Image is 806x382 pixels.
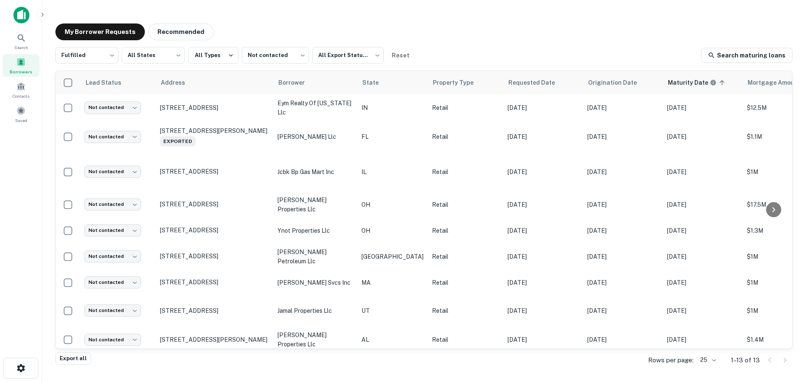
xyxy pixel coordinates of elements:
p: Retail [432,306,499,315]
p: [DATE] [667,103,738,112]
span: Borrower [278,78,316,88]
div: Not contacted [84,224,141,236]
p: jcbk bp gas mart inc [277,167,353,177]
th: Requested Date [503,71,583,94]
div: 25 [697,354,717,366]
p: [STREET_ADDRESS] [160,200,269,208]
div: All Export Statuses [312,44,384,66]
p: [DATE] [508,335,579,344]
a: Borrowers [3,54,39,77]
span: Exported [160,136,196,146]
p: [PERSON_NAME] properties llc [277,195,353,214]
div: Not contacted [84,304,141,317]
p: Retail [432,132,499,141]
div: Not contacted [84,276,141,288]
p: [PERSON_NAME] properties llc [277,330,353,349]
p: [PERSON_NAME] petroleum llc [277,247,353,266]
p: [DATE] [587,200,659,209]
div: Maturity dates displayed may be estimated. Please contact the lender for the most accurate maturi... [668,78,717,87]
p: AL [361,335,424,344]
p: [STREET_ADDRESS] [160,226,269,234]
p: [DATE] [508,200,579,209]
span: State [362,78,390,88]
div: Fulfilled [55,44,118,66]
span: Property Type [433,78,484,88]
span: Lead Status [85,78,132,88]
p: ynot properties llc [277,226,353,235]
a: Saved [3,103,39,125]
a: Search [3,30,39,52]
div: All States [122,44,185,66]
span: Address [161,78,196,88]
p: [DATE] [508,103,579,112]
span: Origination Date [588,78,648,88]
p: eym realty of [US_STATE] llc [277,99,353,117]
p: [DATE] [587,252,659,261]
p: [DATE] [508,252,579,261]
p: Retail [432,226,499,235]
th: Address [156,71,273,94]
img: capitalize-icon.png [13,7,29,23]
p: [DATE] [667,335,738,344]
div: Not contacted [84,198,141,210]
p: [DATE] [587,306,659,315]
p: [STREET_ADDRESS][PERSON_NAME] [160,336,269,343]
a: Contacts [3,78,39,101]
th: Borrower [273,71,357,94]
p: [DATE] [667,278,738,287]
th: State [357,71,428,94]
p: [DATE] [667,167,738,177]
div: Not contacted [84,250,141,262]
button: Recommended [148,23,214,40]
div: Not contacted [242,44,309,66]
p: [DATE] [508,278,579,287]
div: Not contacted [84,334,141,346]
span: Search [14,44,28,51]
p: [DATE] [587,167,659,177]
p: [PERSON_NAME] llc [277,132,353,141]
p: [DATE] [667,200,738,209]
p: [GEOGRAPHIC_DATA] [361,252,424,261]
p: [STREET_ADDRESS] [160,252,269,260]
p: [STREET_ADDRESS] [160,278,269,286]
p: Retail [432,200,499,209]
th: Origination Date [583,71,663,94]
p: [STREET_ADDRESS][PERSON_NAME] [160,127,269,146]
p: [DATE] [587,335,659,344]
p: Retail [432,252,499,261]
p: Retail [432,278,499,287]
p: [DATE] [508,306,579,315]
iframe: Chat Widget [764,315,806,355]
p: [DATE] [508,132,579,141]
p: jamal properties llc [277,306,353,315]
th: Maturity dates displayed may be estimated. Please contact the lender for the most accurate maturi... [663,71,743,94]
p: Retail [432,335,499,344]
span: Saved [15,117,27,124]
p: 1–13 of 13 [731,355,760,365]
p: FL [361,132,424,141]
div: Not contacted [84,101,141,114]
p: [DATE] [667,252,738,261]
span: Maturity dates displayed may be estimated. Please contact the lender for the most accurate maturi... [668,78,727,87]
p: [PERSON_NAME] svcs inc [277,278,353,287]
p: [DATE] [667,306,738,315]
h6: Maturity Date [668,78,708,87]
div: Not contacted [84,166,141,178]
span: Borrowers [10,68,32,75]
span: Requested Date [508,78,566,88]
div: Not contacted [84,131,141,143]
p: [STREET_ADDRESS] [160,168,269,175]
p: Rows per page: [648,355,693,365]
p: Retail [432,167,499,177]
p: OH [361,226,424,235]
p: [DATE] [587,132,659,141]
button: Export all [55,352,91,365]
p: IL [361,167,424,177]
p: [DATE] [667,132,738,141]
p: [DATE] [587,278,659,287]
